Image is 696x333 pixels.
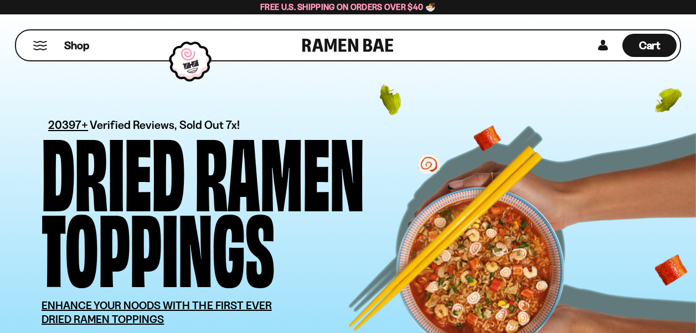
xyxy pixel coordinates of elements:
span: Free U.S. Shipping on Orders over $40 🍜 [260,2,436,12]
div: Toppings [42,206,275,282]
span: Shop [64,38,89,53]
div: Dried [42,131,185,206]
div: Cart [622,30,677,60]
button: Mobile Menu Trigger [33,41,48,50]
span: Cart [639,39,661,52]
a: Shop [64,34,89,57]
div: Ramen [195,131,364,206]
u: ENHANCE YOUR NOODS WITH THE FIRST EVER DRIED RAMEN TOPPINGS [42,299,272,326]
